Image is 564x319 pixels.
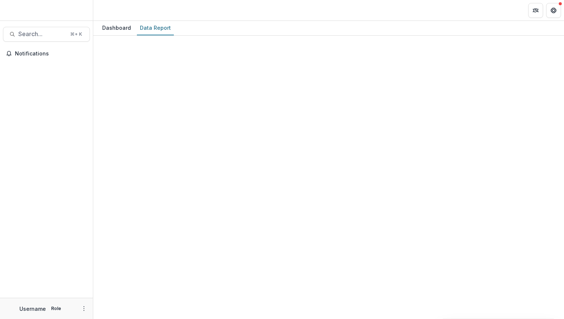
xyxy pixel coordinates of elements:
[528,3,543,18] button: Partners
[99,22,134,33] div: Dashboard
[49,305,63,312] p: Role
[18,31,66,38] span: Search...
[69,30,84,38] div: ⌘ + K
[3,27,90,42] button: Search...
[137,22,174,33] div: Data Report
[79,304,88,313] button: More
[137,21,174,35] a: Data Report
[99,21,134,35] a: Dashboard
[3,48,90,60] button: Notifications
[15,51,87,57] span: Notifications
[546,3,561,18] button: Get Help
[19,305,46,313] p: Username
